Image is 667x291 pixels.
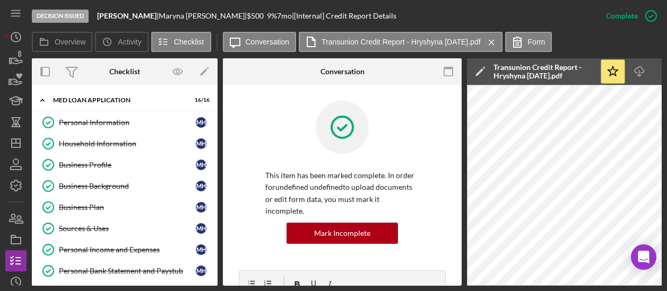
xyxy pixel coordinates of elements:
[59,267,196,275] div: Personal Bank Statement and Paystub
[37,260,212,281] a: Personal Bank Statement and PaystubMH
[32,32,92,52] button: Overview
[528,38,545,46] label: Form
[37,218,212,239] a: Sources & UsesMH
[196,202,206,213] div: M H
[246,38,290,46] label: Conversation
[223,32,297,52] button: Conversation
[196,223,206,234] div: M H
[595,5,662,27] button: Complete
[95,32,148,52] button: Activity
[37,175,212,197] a: Business BackgroundMH
[247,11,264,20] span: $500
[320,67,365,76] div: Conversation
[37,112,212,133] a: Personal InformationMH
[174,38,204,46] label: Checklist
[196,266,206,276] div: M H
[37,239,212,260] a: Personal Income and ExpensesMH
[314,223,370,244] div: Mark Incomplete
[118,38,141,46] label: Activity
[292,12,396,20] div: | [Internal] Credit Report Details
[631,244,656,270] div: Open Intercom Messenger
[59,182,196,190] div: Business Background
[97,12,159,20] div: |
[196,244,206,255] div: M H
[37,154,212,175] a: Business ProfileMH
[32,10,89,23] div: Decision Issued
[505,32,552,52] button: Form
[159,12,247,20] div: Maryna [PERSON_NAME] |
[606,5,638,27] div: Complete
[267,12,277,20] div: 9 %
[277,12,292,20] div: 7 mo
[97,11,157,20] b: [PERSON_NAME]
[299,32,503,52] button: Transunion Credit Report - Hryshyna [DATE].pdf
[493,63,594,80] div: Transunion Credit Report - Hryshyna [DATE].pdf
[37,133,212,154] a: Household InformationMH
[59,203,196,211] div: Business Plan
[196,160,206,170] div: M H
[196,138,206,149] div: M H
[37,197,212,218] a: Business PlanMH
[190,97,210,103] div: 16 / 16
[151,32,211,52] button: Checklist
[59,224,196,233] div: Sources & Uses
[287,223,398,244] button: Mark Incomplete
[59,139,196,148] div: Household Information
[59,161,196,169] div: Business Profile
[322,38,481,46] label: Transunion Credit Report - Hryshyna [DATE].pdf
[55,38,85,46] label: Overview
[59,118,196,127] div: Personal Information
[196,117,206,128] div: M H
[265,170,419,217] p: This item has been marked complete. In order for undefined undefined to upload documents or edit ...
[59,245,196,254] div: Personal Income and Expenses
[196,181,206,191] div: M H
[53,97,183,103] div: MED Loan Application
[109,67,140,76] div: Checklist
